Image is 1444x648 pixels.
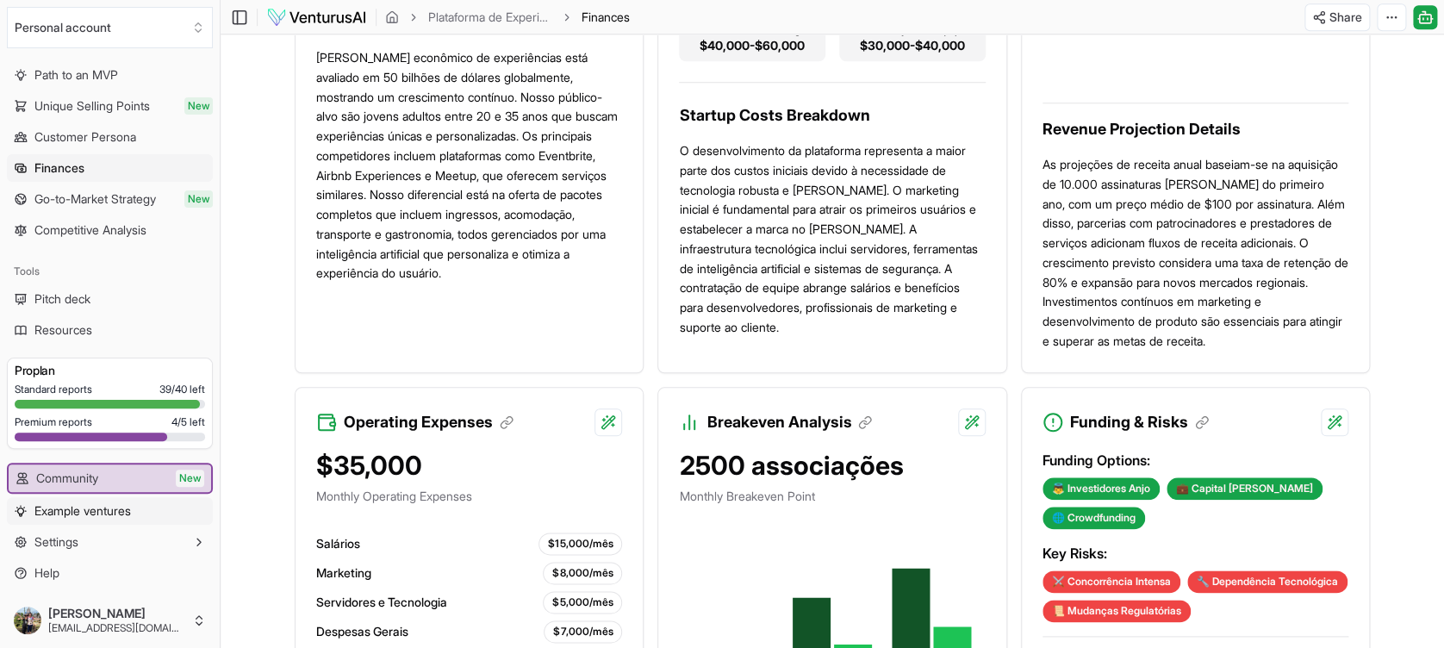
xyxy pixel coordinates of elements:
span: Unique Selling Points [34,97,150,115]
span: Servidores e Tecnologia [316,594,447,611]
a: CommunityNew [9,464,211,492]
span: Despesas Gerais [316,623,408,640]
span: New [184,97,213,115]
a: Example ventures [7,497,213,525]
h3: Pro plan [15,362,205,379]
div: 📜 Mudanças Regulatórias [1043,600,1191,622]
a: Plataforma de Experiências [428,9,552,26]
span: Finances [34,159,84,177]
img: ACg8ocK5GvR0zmbFT8nnRfSroFWB0Z_4VrJ6a2fg9iWDCNZ-z5XU4ubGsQ=s96-c [14,607,41,634]
span: Example ventures [34,502,131,520]
div: 👼 Investidores Anjo [1043,477,1160,500]
span: Competitive Analysis [34,221,146,239]
span: New [176,470,204,487]
div: $15,000/mês [538,533,622,555]
span: 39 / 40 left [159,383,205,396]
span: Finances [582,9,630,26]
p: Monthly Breakeven Point [679,488,985,505]
span: Salários [316,535,360,552]
button: [PERSON_NAME][EMAIL_ADDRESS][DOMAIN_NAME] [7,600,213,641]
div: Tools [7,258,213,285]
img: logo [266,7,367,28]
span: Finances [582,9,630,24]
div: ⚔️ Concorrência Intensa [1043,570,1180,593]
div: $8,000/mês [543,562,622,584]
span: [EMAIL_ADDRESS][DOMAIN_NAME] [48,621,185,635]
span: Community [36,470,98,487]
div: $7,000/mês [544,620,622,643]
span: Resources [34,321,92,339]
h3: Breakeven Analysis [706,410,872,434]
a: Customer Persona [7,123,213,151]
button: Share [1304,3,1370,31]
a: Competitive Analysis [7,216,213,244]
h3: Revenue Projection Details [1043,117,1348,141]
div: 2500 associações [679,450,985,481]
a: Resources [7,316,213,344]
h3: Operating Expenses [344,410,513,434]
button: Settings [7,528,213,556]
h3: Key Risks: [1043,543,1348,564]
a: Pitch deck [7,285,213,313]
h3: Funding Options: [1043,450,1348,470]
button: Select an organization [7,7,213,48]
span: Premium reports [15,415,92,429]
span: Share [1329,9,1362,26]
nav: breadcrumb [385,9,630,26]
h3: Startup Costs Breakdown [679,103,985,128]
a: Path to an MVP [7,61,213,89]
span: Pitch deck [34,290,90,308]
h3: Funding & Risks [1070,410,1209,434]
div: $35,000 [316,450,622,481]
div: $5,000/mês [543,591,622,614]
span: Customer Persona [34,128,136,146]
span: Marketing [316,564,371,582]
span: $40,000-$60,000 [700,37,805,54]
span: Help [34,564,59,582]
a: Unique Selling PointsNew [7,92,213,120]
div: 💼 Capital [PERSON_NAME] [1167,477,1323,500]
span: [PERSON_NAME] [48,606,185,621]
span: Path to an MVP [34,66,118,84]
span: Settings [34,533,78,551]
p: Monthly Operating Expenses [316,488,622,505]
p: [PERSON_NAME] econômico de experiências está avaliado em 50 bilhões de dólares globalmente, mostr... [316,48,622,283]
span: New [184,190,213,208]
span: $30,000-$40,000 [860,37,965,54]
span: 4 / 5 left [171,415,205,429]
div: 🔧 Dependência Tecnológica [1187,570,1348,593]
a: Go-to-Market StrategyNew [7,185,213,213]
p: O desenvolvimento da plataforma representa a maior parte dos custos iniciais devido à necessidade... [679,141,985,338]
span: Standard reports [15,383,92,396]
span: Go-to-Market Strategy [34,190,156,208]
p: As projeções de receita anual baseiam-se na aquisição de 10.000 assinaturas [PERSON_NAME] do prim... [1043,155,1348,352]
a: Finances [7,154,213,182]
a: Help [7,559,213,587]
div: 🌐 Crowdfunding [1043,507,1145,529]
